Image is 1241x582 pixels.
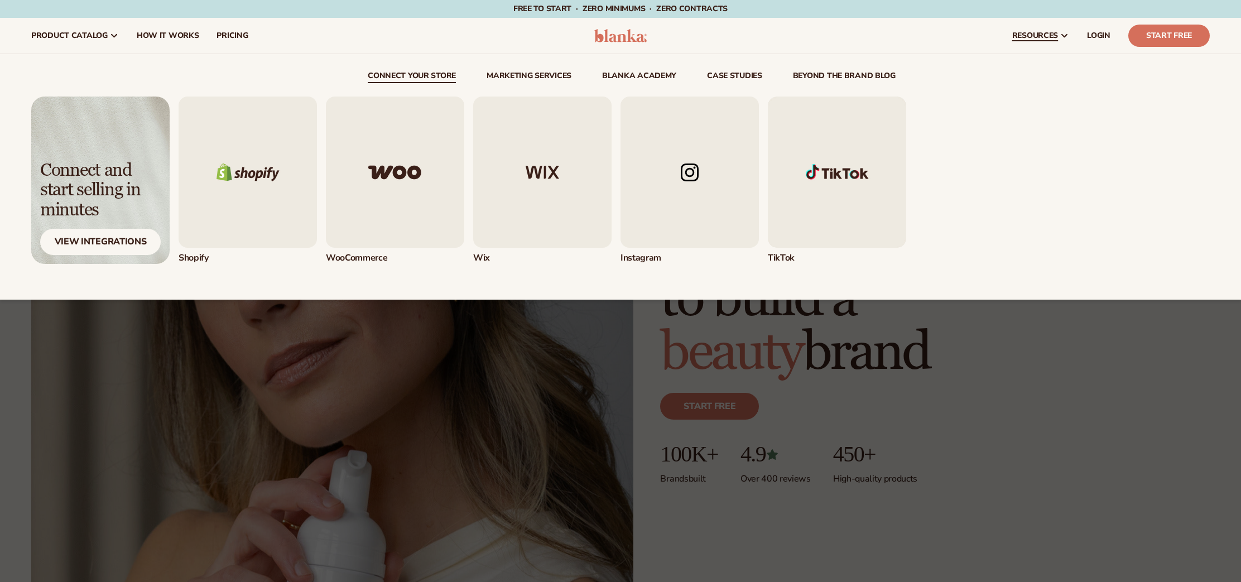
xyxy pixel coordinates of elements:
img: Shopify Image 1 [768,97,906,248]
span: LOGIN [1087,31,1110,40]
div: TikTok [768,252,906,264]
div: 1 / 5 [179,97,317,264]
a: beyond the brand blog [793,72,896,83]
a: Blanka Academy [602,72,676,83]
a: Start Free [1128,25,1210,47]
a: LOGIN [1078,18,1119,54]
a: resources [1003,18,1078,54]
img: logo [594,29,647,42]
a: Shopify logo. Shopify [179,97,317,264]
img: Wix logo. [473,97,612,248]
div: 3 / 5 [473,97,612,264]
a: How It Works [128,18,208,54]
div: Shopify [179,252,317,264]
img: Instagram logo. [620,97,759,248]
span: pricing [217,31,248,40]
a: Light background with shadow. Connect and start selling in minutes View Integrations [31,97,170,264]
span: product catalog [31,31,108,40]
div: 4 / 5 [620,97,759,264]
div: 2 / 5 [326,97,464,264]
a: Instagram logo. Instagram [620,97,759,264]
img: Woo commerce logo. [326,97,464,248]
a: case studies [707,72,762,83]
div: WooCommerce [326,252,464,264]
a: connect your store [368,72,456,83]
span: How It Works [137,31,199,40]
div: 5 / 5 [768,97,906,264]
a: Wix logo. Wix [473,97,612,264]
a: Marketing services [487,72,571,83]
a: Shopify Image 1 TikTok [768,97,906,264]
img: Light background with shadow. [31,97,170,264]
div: Wix [473,252,612,264]
div: Instagram [620,252,759,264]
span: Free to start · ZERO minimums · ZERO contracts [513,3,728,14]
a: Woo commerce logo. WooCommerce [326,97,464,264]
img: Shopify logo. [179,97,317,248]
a: pricing [208,18,257,54]
span: resources [1012,31,1058,40]
a: product catalog [22,18,128,54]
div: View Integrations [40,229,161,255]
div: Connect and start selling in minutes [40,161,161,220]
